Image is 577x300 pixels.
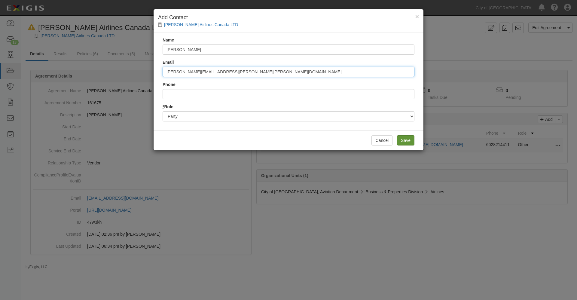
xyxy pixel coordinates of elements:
[163,104,173,110] label: Role
[163,37,174,43] label: Name
[163,81,176,87] label: Phone
[415,13,419,20] span: ×
[164,22,238,27] a: [PERSON_NAME] Airlines Canada LTD
[371,135,392,145] button: Cancel
[163,59,174,65] label: Email
[397,135,414,145] input: Save
[163,104,164,109] abbr: required
[415,13,419,20] button: Close
[158,14,419,22] h4: Add Contact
